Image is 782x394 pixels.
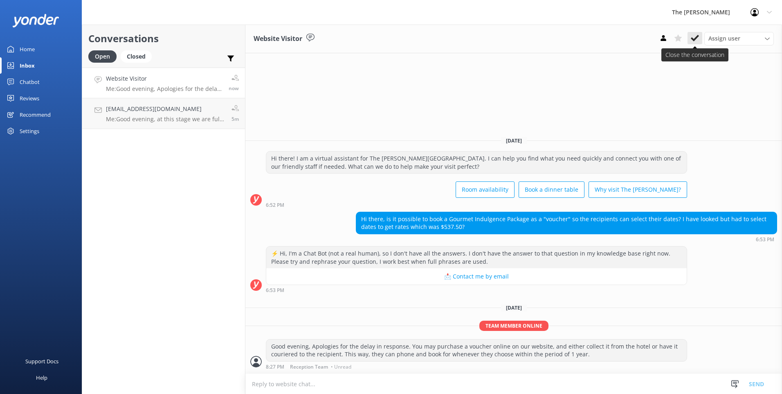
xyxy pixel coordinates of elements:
[266,152,687,173] div: Hi there! I am a virtual assistant for The [PERSON_NAME][GEOGRAPHIC_DATA]. I can help you find wh...
[266,287,687,293] div: Sep 10 2025 06:53pm (UTC +12:00) Pacific/Auckland
[20,57,35,74] div: Inbox
[266,365,284,369] strong: 8:27 PM
[266,288,284,293] strong: 6:53 PM
[88,31,239,46] h2: Conversations
[20,74,40,90] div: Chatbot
[20,106,51,123] div: Recommend
[231,115,239,122] span: Sep 14 2025 08:22pm (UTC +12:00) Pacific/Auckland
[519,181,584,198] button: Book a dinner table
[254,34,302,44] h3: Website Visitor
[36,369,47,386] div: Help
[704,32,774,45] div: Assign User
[356,212,777,234] div: Hi there, is it possible to book a Gourmet Indulgence Package as a "voucher" so the recipients ca...
[12,14,59,27] img: yonder-white-logo.png
[88,52,121,61] a: Open
[106,74,222,83] h4: Website Visitor
[266,202,687,208] div: Sep 10 2025 06:52pm (UTC +12:00) Pacific/Auckland
[229,85,239,92] span: Sep 14 2025 08:27pm (UTC +12:00) Pacific/Auckland
[20,123,39,139] div: Settings
[20,41,35,57] div: Home
[106,115,225,123] p: Me: Good evening, at this stage we are fully booked for the [DATE] & [DATE]. As mentioned previou...
[106,85,222,93] p: Me: Good evening, Apologies for the delay in response. You may purchase a voucher online on our w...
[266,340,687,361] div: Good evening, Apologies for the delay in response. You may purchase a voucher online on our websi...
[589,181,687,198] button: Why visit The [PERSON_NAME]?
[25,353,58,369] div: Support Docs
[756,237,774,242] strong: 6:53 PM
[479,321,548,331] span: Team member online
[456,181,515,198] button: Room availability
[356,236,777,242] div: Sep 10 2025 06:53pm (UTC +12:00) Pacific/Auckland
[708,34,740,43] span: Assign user
[266,247,687,268] div: ⚡ Hi, I'm a Chat Bot (not a real human), so I don't have all the answers. I don't have the answer...
[82,98,245,129] a: [EMAIL_ADDRESS][DOMAIN_NAME]Me:Good evening, at this stage we are fully booked for the [DATE] & [...
[88,50,117,63] div: Open
[106,104,225,113] h4: [EMAIL_ADDRESS][DOMAIN_NAME]
[290,365,328,369] span: Reception Team
[266,268,687,285] button: 📩 Contact me by email
[266,203,284,208] strong: 6:52 PM
[20,90,39,106] div: Reviews
[121,50,152,63] div: Closed
[331,365,351,369] span: • Unread
[501,304,527,311] span: [DATE]
[266,364,687,369] div: Sep 14 2025 08:27pm (UTC +12:00) Pacific/Auckland
[82,68,245,98] a: Website VisitorMe:Good evening, Apologies for the delay in response. You may purchase a voucher o...
[121,52,156,61] a: Closed
[501,137,527,144] span: [DATE]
